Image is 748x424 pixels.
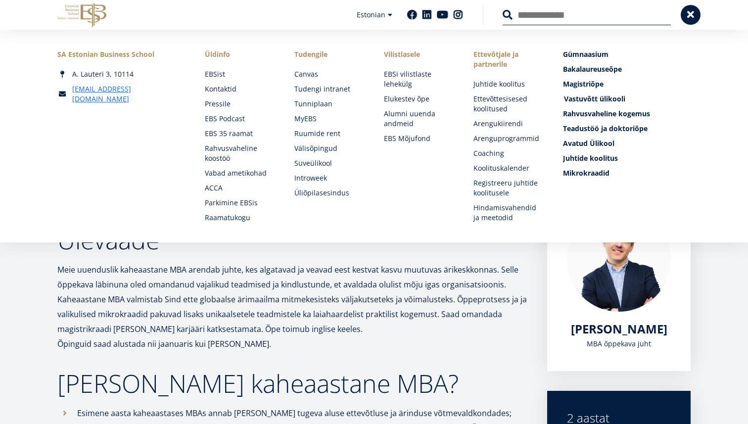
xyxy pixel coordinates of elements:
span: Vastuvõtt ülikooli [564,94,625,103]
span: Kaheaastane MBA [11,110,65,119]
a: Tunniplaan [294,99,364,109]
span: Tehnoloogia ja innovatsiooni juhtimine (MBA) [11,123,145,132]
input: Kaheaastane MBA [2,110,9,117]
a: Arengukiirendi [473,119,543,129]
a: Pressile [205,99,275,109]
a: Tudengi intranet [294,84,364,94]
a: [EMAIL_ADDRESS][DOMAIN_NAME] [72,84,185,104]
a: EBSist [205,69,275,79]
span: Rahvusvaheline kogemus [563,109,650,118]
a: Coaching [473,148,543,158]
span: [PERSON_NAME] [571,321,667,337]
a: Parkimine EBSis [205,198,275,208]
span: Juhtide koolitus [563,153,618,163]
a: Vastuvõtt ülikooli [564,94,692,104]
a: EBS 35 raamat [205,129,275,139]
span: Üheaastane eestikeelne MBA [11,97,96,106]
a: Avatud Ülikool [563,139,691,148]
a: Facebook [407,10,417,20]
a: Juhtide koolitus [473,79,543,89]
span: Perekonnanimi [235,0,280,9]
span: Teadustöö ja doktoriõpe [563,124,648,133]
a: Rahvusvaheline koostöö [205,143,275,163]
a: ACCA [205,183,275,193]
a: Rahvusvaheline kogemus [563,109,691,119]
a: Teadustöö ja doktoriõpe [563,124,691,134]
img: Marko Rillo [567,208,671,312]
a: Introweek [294,173,364,183]
span: Ettevõtjale ja partnerile [473,49,543,69]
a: EBS Podcast [205,114,275,124]
span: Gümnaasium [563,49,608,59]
a: Tudengile [294,49,364,59]
a: EBSi vilistlaste lehekülg [384,69,454,89]
div: SA Estonian Business School [57,49,185,59]
a: Kontaktid [205,84,275,94]
a: Magistriõpe [563,79,691,89]
a: Koolituskalender [473,163,543,173]
a: Alumni uuenda andmeid [384,109,454,129]
a: Suveülikool [294,158,364,168]
a: Mikrokraadid [563,168,691,178]
a: [PERSON_NAME] [571,322,667,336]
a: Instagram [453,10,463,20]
span: Bakalaureuseõpe [563,64,622,74]
a: Bakalaureuseõpe [563,64,691,74]
a: Hindamisvahendid ja meetodid [473,203,543,223]
a: Gümnaasium [563,49,691,59]
a: Raamatukogu [205,213,275,223]
a: Youtube [437,10,448,20]
p: Meie uuenduslik kaheaastane MBA arendab juhte, kes algatavad ja veavad eest kestvat kasvu muutuva... [57,262,527,336]
a: Arenguprogrammid [473,134,543,143]
a: EBS Mõjufond [384,134,454,143]
span: Mikrokraadid [563,168,609,178]
a: Linkedin [422,10,432,20]
div: A. Lauteri 3, 10114 [57,69,185,79]
a: Registreeru juhtide koolitusele [473,178,543,198]
a: Üliõpilasesindus [294,188,364,198]
a: Canvas [294,69,364,79]
a: Välisõpingud [294,143,364,153]
a: Ettevõttesisesed koolitused [473,94,543,114]
p: Esimene aasta kaheaastases MBAs annab [PERSON_NAME] tugeva aluse ettevõtluse ja ärinduse võtmeval... [77,406,527,421]
p: Õpinguid saad alustada nii jaanuaris kui [PERSON_NAME]. [57,336,527,351]
span: Avatud Ülikool [563,139,614,148]
h2: Ülevaade [57,228,527,252]
span: Vilistlasele [384,49,454,59]
a: Ruumide rent [294,129,364,139]
span: Üldinfo [205,49,275,59]
a: Vabad ametikohad [205,168,275,178]
input: Üheaastane eestikeelne MBA [2,97,9,104]
div: MBA õppekava juht [567,336,671,351]
h2: [PERSON_NAME] kaheaastane MBA? [57,371,527,396]
a: MyEBS [294,114,364,124]
input: Tehnoloogia ja innovatsiooni juhtimine (MBA) [2,123,9,130]
span: Magistriõpe [563,79,604,89]
a: Elukestev õpe [384,94,454,104]
a: Juhtide koolitus [563,153,691,163]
